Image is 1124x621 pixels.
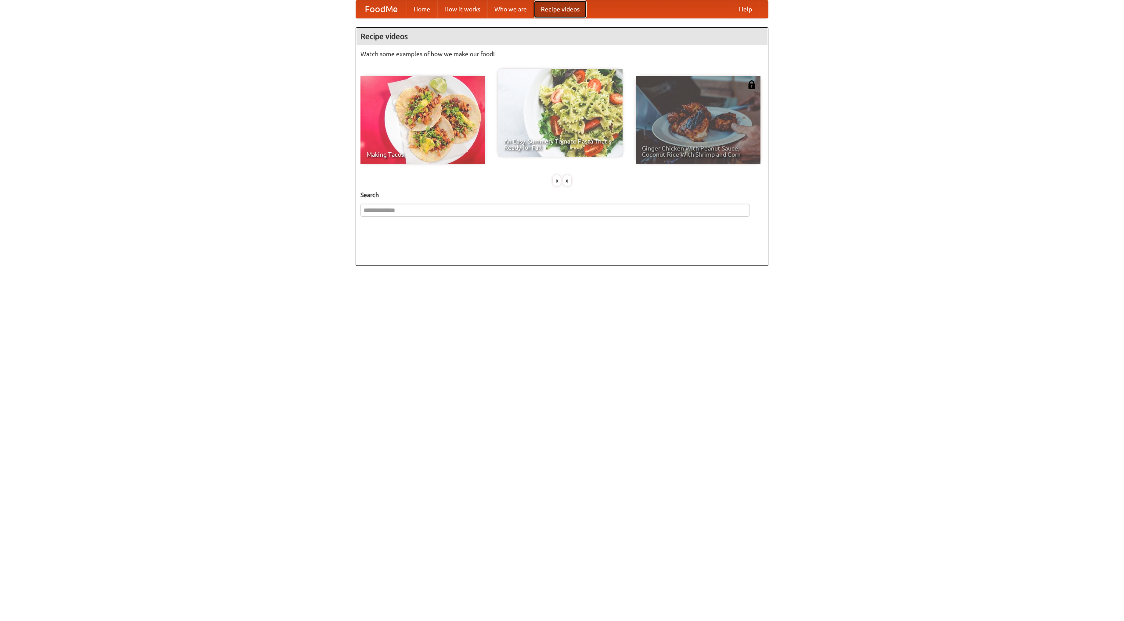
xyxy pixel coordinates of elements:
a: Home [407,0,437,18]
img: 483408.png [747,80,756,89]
h5: Search [360,190,764,199]
a: An Easy, Summery Tomato Pasta That's Ready for Fall [498,69,623,157]
a: Help [732,0,759,18]
span: Making Tacos [367,151,479,158]
h4: Recipe videos [356,28,768,45]
span: An Easy, Summery Tomato Pasta That's Ready for Fall [504,138,616,151]
div: « [553,175,561,186]
div: » [563,175,571,186]
a: Making Tacos [360,76,485,164]
p: Watch some examples of how we make our food! [360,50,764,58]
a: FoodMe [356,0,407,18]
a: How it works [437,0,487,18]
a: Who we are [487,0,534,18]
a: Recipe videos [534,0,587,18]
